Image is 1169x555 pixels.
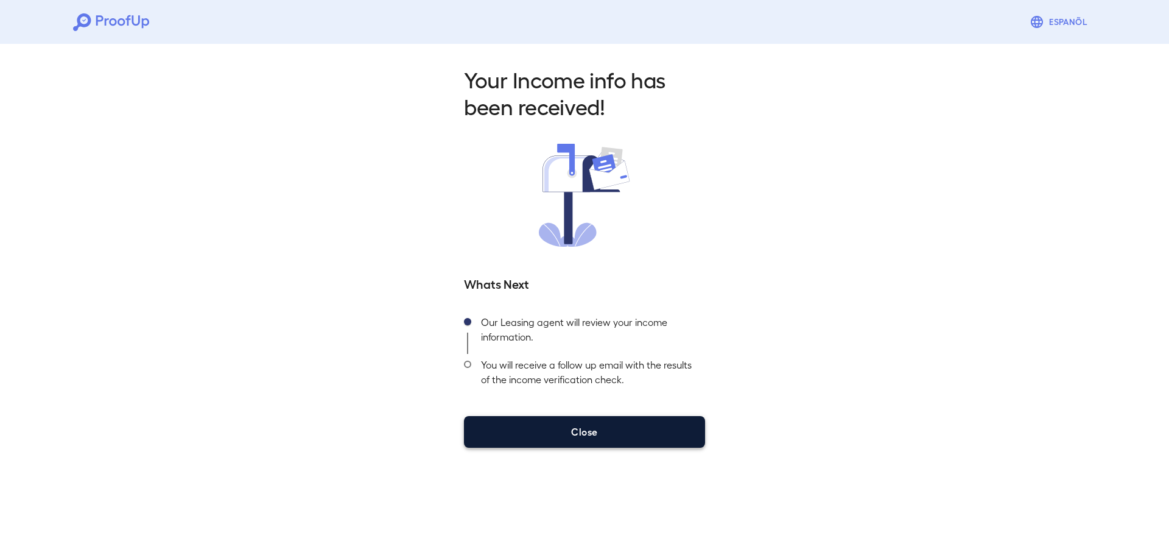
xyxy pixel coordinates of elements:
div: Our Leasing agent will review your income information. [471,311,705,354]
h5: Whats Next [464,275,705,292]
div: You will receive a follow up email with the results of the income verification check. [471,354,705,397]
img: received.svg [539,144,630,247]
button: Espanõl [1025,10,1096,34]
h2: Your Income info has been received! [464,66,705,119]
button: Close [464,416,705,448]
